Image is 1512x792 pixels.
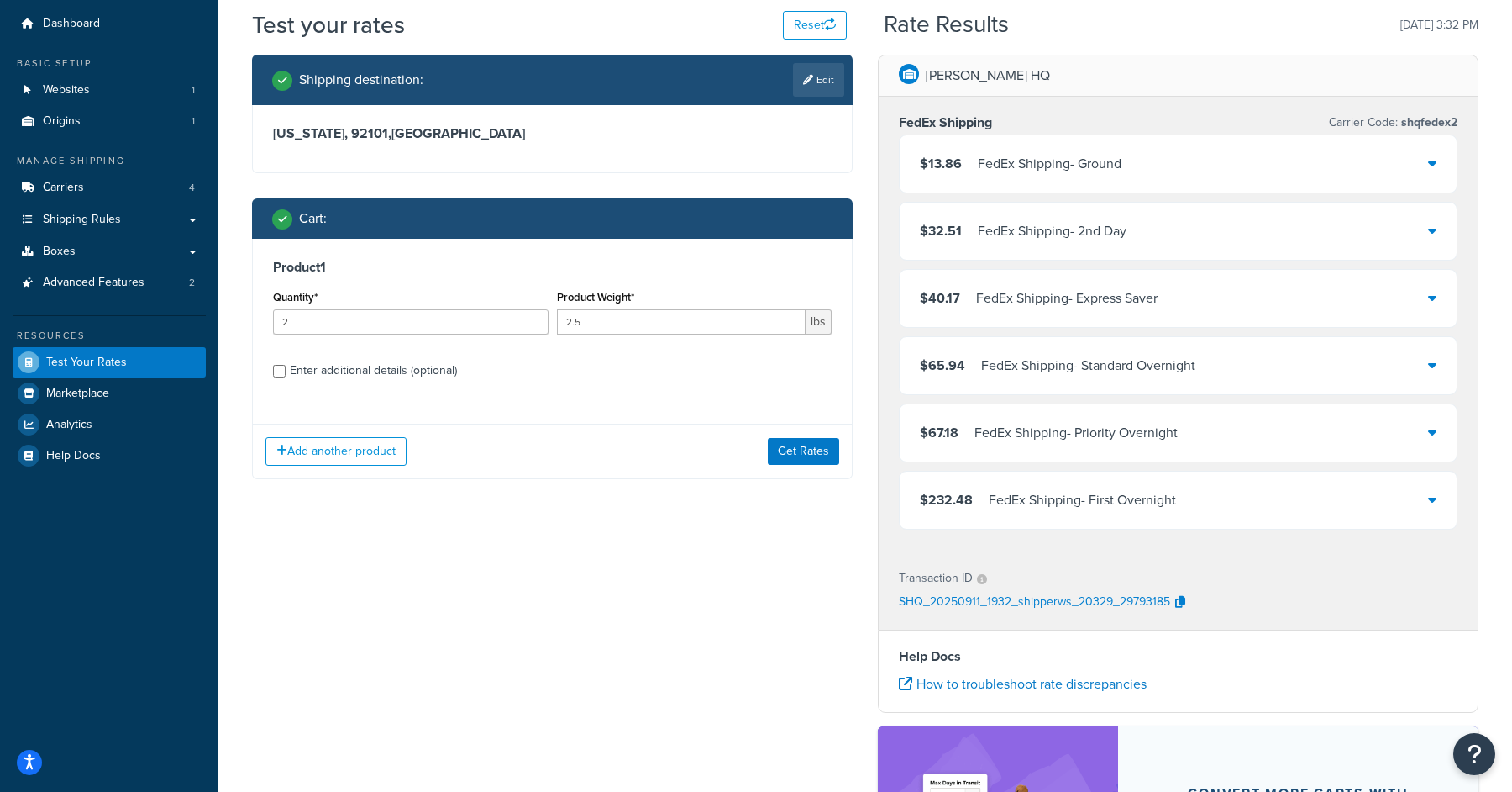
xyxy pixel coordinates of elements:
[13,106,206,137] li: Origins
[13,172,206,203] a: Carriers4
[1400,13,1478,37] p: [DATE] 3:32 PM
[192,114,195,129] span: 1
[13,267,206,298] a: Advanced Features2
[13,409,206,440] a: Analytics
[46,387,109,401] span: Marketplace
[273,291,318,304] label: Quantity*
[981,354,1195,378] div: FedEx Shipping - Standard Overnight
[1329,111,1457,135] p: Carrier Code:
[793,63,844,97] a: Edit
[299,211,327,226] h2: Cart :
[974,421,1178,445] div: FedEx Shipping - Priority Overnight
[557,309,806,335] input: 0.00
[273,309,549,335] input: 0.0
[189,276,195,290] span: 2
[926,64,1050,87] p: [PERSON_NAME] HQ
[13,75,206,106] li: Websites
[13,347,206,378] a: Test Your Rates
[43,114,81,129] span: Origins
[13,329,206,343] div: Resources
[768,438,839,465] button: Get Rates
[920,154,962,173] span: $13.86
[920,221,962,240] span: $32.51
[46,356,127,370] span: Test Your Rates
[989,488,1176,512] div: FedEx Shipping - First Overnight
[13,378,206,409] a: Marketplace
[43,276,144,290] span: Advanced Features
[273,259,832,276] h3: Product 1
[13,106,206,137] a: Origins1
[899,590,1170,615] p: SHQ_20250911_1932_shipperws_20329_29793185
[43,83,90,98] span: Websites
[899,647,1457,667] h4: Help Docs
[189,181,195,195] span: 4
[13,204,206,235] a: Shipping Rules
[899,674,1147,694] a: How to troubleshoot rate discrepancies
[920,423,958,442] span: $67.18
[557,291,634,304] label: Product Weight*
[299,72,423,87] h2: Shipping destination :
[13,8,206,40] a: Dashboard
[265,437,407,466] button: Add another product
[884,12,1009,38] h2: Rate Results
[899,567,973,590] p: Transaction ID
[976,287,1158,310] div: FedEx Shipping - Express Saver
[978,219,1126,243] div: FedEx Shipping - 2nd Day
[13,267,206,298] li: Advanced Features
[13,236,206,267] a: Boxes
[1453,733,1495,775] button: Open Resource Center
[43,245,76,259] span: Boxes
[920,490,973,510] span: $232.48
[290,359,457,383] div: Enter additional details (optional)
[1398,114,1457,131] span: shqfedex2
[806,309,832,335] span: lbs
[43,181,84,195] span: Carriers
[783,11,847,40] button: Reset
[899,114,992,131] h3: FedEx Shipping
[46,418,92,432] span: Analytics
[46,449,101,463] span: Help Docs
[13,75,206,106] a: Websites1
[920,356,965,375] span: $65.94
[43,17,100,31] span: Dashboard
[13,56,206,71] div: Basic Setup
[252,8,405,41] h1: Test your rates
[978,152,1121,176] div: FedEx Shipping - Ground
[192,83,195,98] span: 1
[273,125,832,142] h3: [US_STATE], 92101 , [GEOGRAPHIC_DATA]
[920,288,960,308] span: $40.17
[43,213,121,227] span: Shipping Rules
[13,154,206,168] div: Manage Shipping
[13,172,206,203] li: Carriers
[13,441,206,471] a: Help Docs
[273,365,286,378] input: Enter additional details (optional)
